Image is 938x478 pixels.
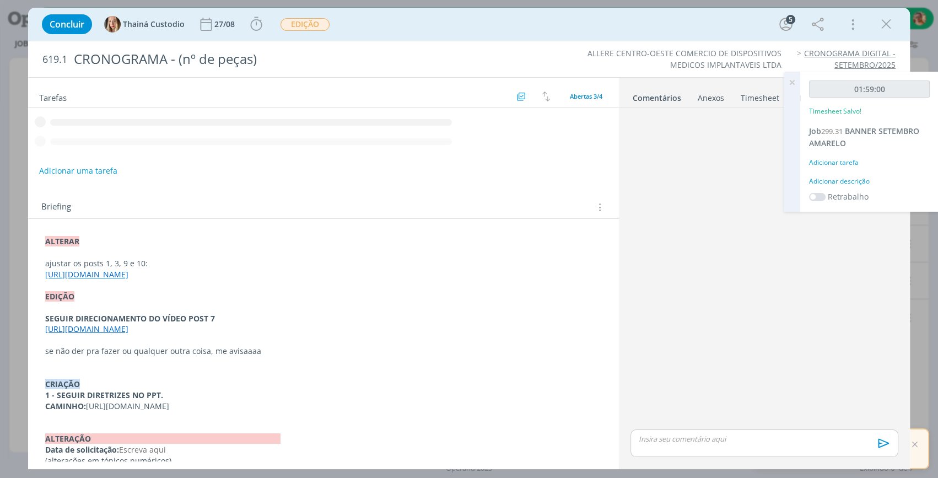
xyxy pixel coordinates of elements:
strong: Data de solicitação: [45,444,119,455]
div: Adicionar tarefa [809,158,930,168]
a: Timesheet [740,88,780,104]
button: EDIÇÃO [280,18,330,31]
span: 619.1 [42,53,67,66]
strong: CAMINHO: [45,401,86,411]
div: 5 [786,15,795,24]
img: arrow-down-up.svg [542,92,550,101]
p: (alterações em tópicos numéricos) [45,455,602,466]
strong: CRIAÇÃO [45,379,80,389]
div: Adicionar descrição [809,176,930,186]
a: CRONOGRAMA DIGITAL - SETEMBRO/2025 [804,48,896,69]
button: 5 [777,15,795,33]
span: EDIÇÃO [281,18,330,31]
a: ALLERE CENTRO-OESTE COMERCIO DE DISPOSITIVOS MEDICOS IMPLANTAVEIS LTDA [587,48,781,69]
p: se não der pra fazer ou qualquer outra coisa, me avisaaaa [45,346,602,357]
a: Comentários [632,88,682,104]
p: Timesheet Salvo! [809,106,861,116]
label: Retrabalho [828,191,869,202]
p: ajustar os posts 1, 3, 9 e 10: [45,258,602,269]
div: dialog [28,8,910,469]
strong: ALTERAÇÃO [45,433,281,444]
a: Job299.31BANNER SETEMBRO AMARELO [809,126,919,148]
button: TThainá Custodio [104,16,185,33]
strong: 1 - SEGUIR DIRETRIZES NO PPT. [45,390,163,400]
span: Tarefas [39,90,67,103]
button: Concluir [42,14,92,34]
strong: SEGUIR DIRECIONAMENTO DO VÍDEO POST 7 [45,313,215,324]
div: CRONOGRAMA - (nº de peças) [69,46,536,73]
img: T [104,16,121,33]
div: Anexos [698,93,724,104]
button: Adicionar uma tarefa [39,161,118,181]
a: [URL][DOMAIN_NAME] [45,324,128,334]
span: BANNER SETEMBRO AMARELO [809,126,919,148]
span: Briefing [41,200,71,214]
span: Escreva aqui [119,444,166,455]
a: [URL][DOMAIN_NAME] [45,269,128,280]
p: [URL][DOMAIN_NAME] [45,401,602,412]
span: Thainá Custodio [123,20,185,28]
span: Concluir [50,20,84,29]
strong: ALTERAR [45,236,79,246]
div: 27/08 [214,20,237,28]
span: Abertas 3/4 [570,92,602,100]
span: 299.31 [821,126,843,136]
strong: EDIÇÃO [45,291,74,302]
